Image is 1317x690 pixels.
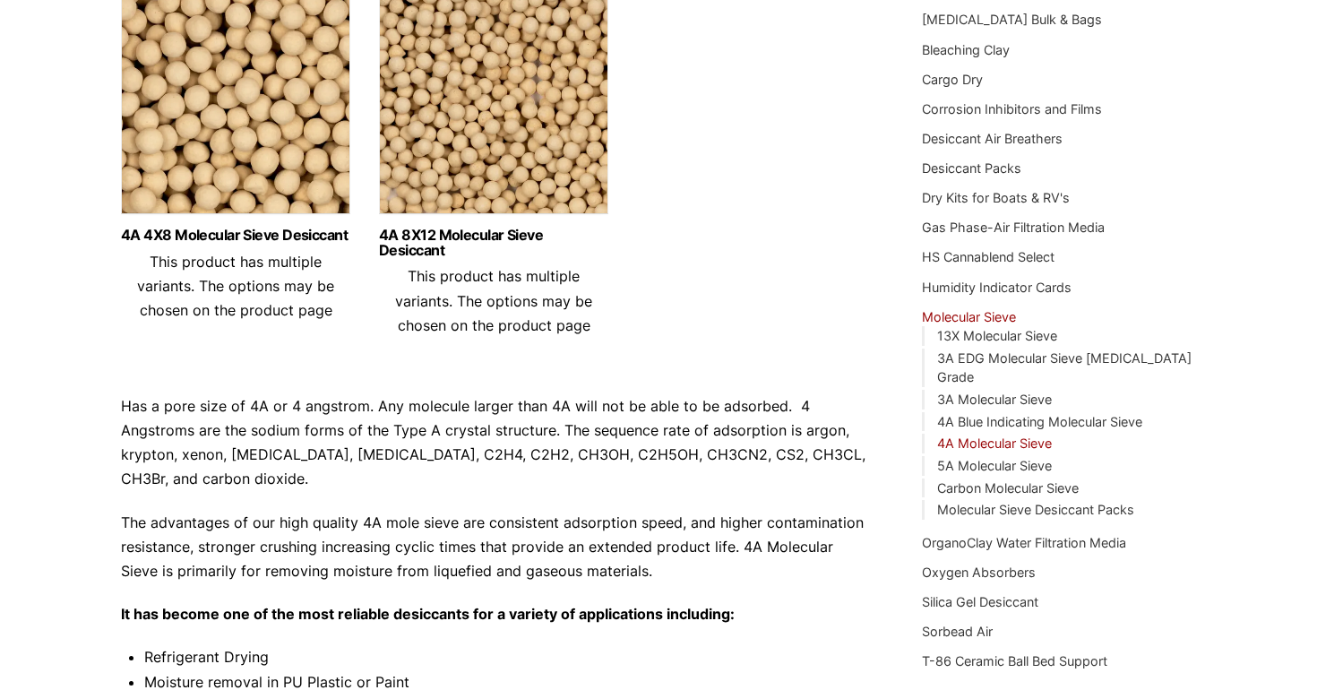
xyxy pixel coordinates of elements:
[937,392,1052,407] a: 3A Molecular Sieve
[922,101,1102,116] a: Corrosion Inhibitors and Films
[922,565,1036,580] a: Oxygen Absorbers
[922,594,1038,609] a: Silica Gel Desiccant
[121,605,735,623] strong: It has become one of the most reliable desiccants for a variety of applications including:
[937,436,1052,451] a: 4A Molecular Sieve
[121,511,868,584] p: The advantages of our high quality 4A mole sieve are consistent adsorption speed, and higher cont...
[922,249,1054,264] a: HS Cannablend Select
[922,220,1105,235] a: Gas Phase-Air Filtration Media
[937,458,1052,473] a: 5A Molecular Sieve
[937,328,1057,343] a: 13X Molecular Sieve
[922,309,1016,324] a: Molecular Sieve
[922,72,983,87] a: Cargo Dry
[937,414,1142,429] a: 4A Blue Indicating Molecular Sieve
[922,190,1070,205] a: Dry Kits for Boats & RV's
[922,160,1021,176] a: Desiccant Packs
[922,42,1010,57] a: Bleaching Clay
[922,624,993,639] a: Sorbead Air
[922,535,1126,550] a: OrganoClay Water Filtration Media
[922,12,1102,27] a: [MEDICAL_DATA] Bulk & Bags
[937,480,1079,496] a: Carbon Molecular Sieve
[144,645,868,669] li: Refrigerant Drying
[121,228,350,243] a: 4A 4X8 Molecular Sieve Desiccant
[922,131,1063,146] a: Desiccant Air Breathers
[137,253,334,319] span: This product has multiple variants. The options may be chosen on the product page
[395,267,592,333] span: This product has multiple variants. The options may be chosen on the product page
[922,653,1107,668] a: T-86 Ceramic Ball Bed Support
[922,280,1072,295] a: Humidity Indicator Cards
[937,502,1134,517] a: Molecular Sieve Desiccant Packs
[121,394,868,492] p: Has a pore size of 4A or 4 angstrom. Any molecule larger than 4A will not be able to be adsorbed....
[937,350,1192,385] a: 3A EDG Molecular Sieve [MEDICAL_DATA] Grade
[379,228,608,258] a: 4A 8X12 Molecular Sieve Desiccant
